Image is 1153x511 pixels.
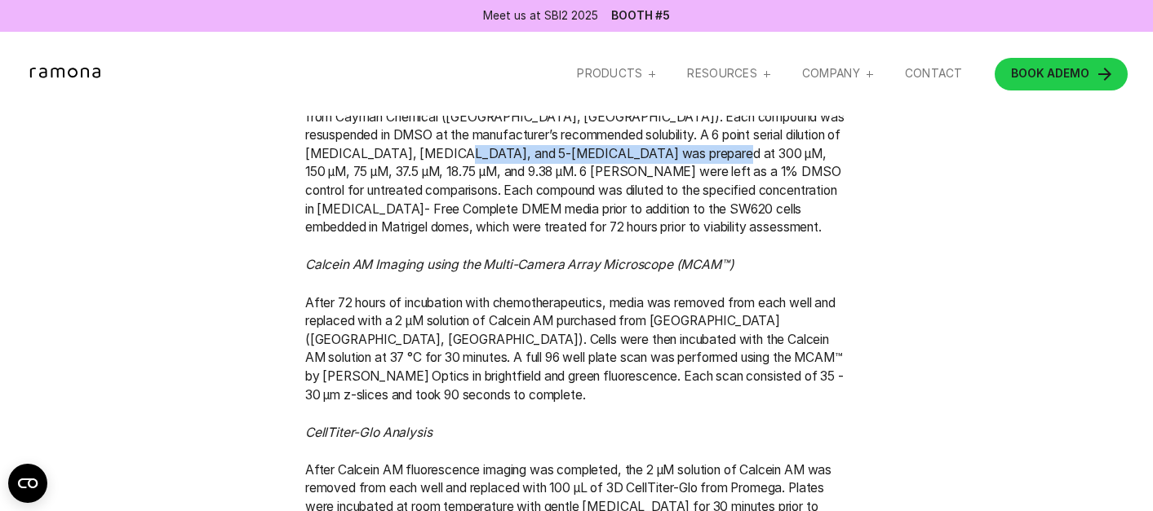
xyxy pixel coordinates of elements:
div: RESOURCES [687,67,769,81]
a: Booth #5 [611,11,670,22]
em: Calcein AM Imaging using the Multi-Camera Array Microscope (MCAM™) [305,257,734,272]
div: Products [577,67,655,81]
a: BOOK ADEMO [995,58,1128,90]
span: BOOK A [1011,67,1055,80]
div: DEMO [1011,68,1089,80]
div: Meet us at SBI2 2025 [483,8,598,24]
div: Company [802,67,860,81]
a: home [25,68,109,81]
p: Lyophilized [MEDICAL_DATA], [MEDICAL_DATA], and 5-[MEDICAL_DATA] were purchased from Cayman Chemi... [305,90,848,256]
button: Open CMP widget [8,464,47,503]
p: After 72 hours of incubation with chemotherapeutics, media was removed from each well and replace... [305,294,848,424]
a: Contact [905,67,963,81]
div: RESOURCES [687,67,756,81]
em: CellTiter-Glo Analysis [305,425,432,440]
div: Company [802,67,873,81]
div: Products [577,67,642,81]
